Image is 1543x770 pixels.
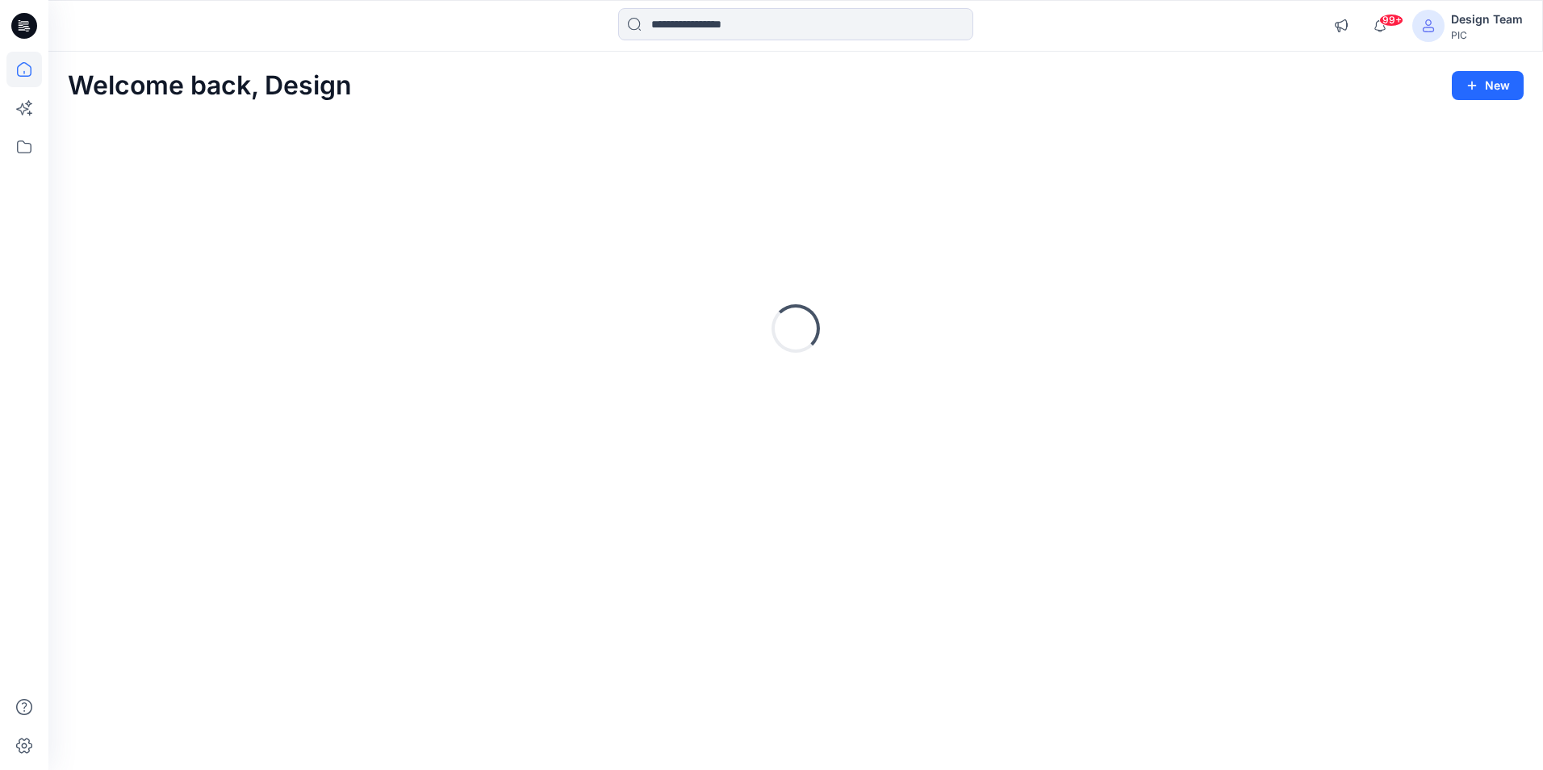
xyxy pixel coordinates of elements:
span: 99+ [1379,14,1403,27]
div: Design Team [1451,10,1523,29]
svg: avatar [1422,19,1435,32]
div: PIC [1451,29,1523,41]
button: New [1452,71,1524,100]
h2: Welcome back, Design [68,71,352,101]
